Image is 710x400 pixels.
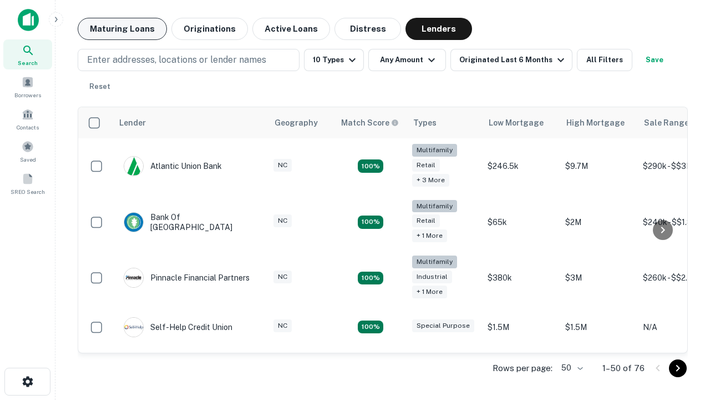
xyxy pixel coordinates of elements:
img: picture [124,157,143,176]
th: Capitalize uses an advanced AI algorithm to match your search with the best lender. The match sco... [334,107,407,138]
span: Borrowers [14,91,41,99]
th: Lender [113,107,268,138]
button: Active Loans [252,18,330,40]
div: Lender [119,116,146,129]
button: Any Amount [368,49,446,71]
button: All Filters [577,49,632,71]
div: Retail [412,214,440,227]
div: Pinnacle Financial Partners [124,268,250,288]
p: Rows per page: [493,362,552,375]
div: Special Purpose [412,319,474,332]
div: Sale Range [644,116,689,129]
div: Multifamily [412,200,457,213]
button: 10 Types [304,49,364,71]
a: Contacts [3,104,52,134]
button: Go to next page [669,359,687,377]
div: Low Mortgage [489,116,544,129]
td: $1.5M [560,306,637,348]
div: + 1 more [412,229,447,242]
td: $380k [482,250,560,306]
h6: Match Score [341,117,397,129]
div: Atlantic Union Bank [124,156,222,176]
div: NC [273,319,292,332]
div: Originated Last 6 Months [459,53,567,67]
div: High Mortgage [566,116,625,129]
td: $9.7M [560,138,637,194]
button: Originations [171,18,248,40]
button: Maturing Loans [78,18,167,40]
span: Search [18,58,38,67]
div: Matching Properties: 10, hasApolloMatch: undefined [358,159,383,173]
span: SREO Search [11,187,45,196]
p: 1–50 of 76 [602,362,645,375]
a: SREO Search [3,168,52,198]
p: Enter addresses, locations or lender names [87,53,266,67]
td: $2M [560,194,637,251]
button: Enter addresses, locations or lender names [78,49,300,71]
button: Save your search to get updates of matches that match your search criteria. [637,49,672,71]
div: NC [273,159,292,172]
td: $65k [482,194,560,251]
a: Borrowers [3,72,52,102]
img: capitalize-icon.png [18,9,39,31]
div: Industrial [412,271,452,283]
div: Self-help Credit Union [124,317,232,337]
div: Types [413,116,437,129]
th: High Mortgage [560,107,637,138]
div: Multifamily [412,144,457,157]
th: Low Mortgage [482,107,560,138]
div: NC [273,271,292,283]
div: Matching Properties: 17, hasApolloMatch: undefined [358,216,383,229]
iframe: Chat Widget [655,311,710,364]
th: Types [407,107,482,138]
div: Retail [412,159,440,172]
th: Geography [268,107,334,138]
div: Geography [275,116,318,129]
div: Matching Properties: 14, hasApolloMatch: undefined [358,272,383,285]
img: picture [124,268,143,287]
button: Distress [334,18,401,40]
button: Reset [82,76,118,98]
div: Multifamily [412,256,457,268]
td: $3M [560,250,637,306]
img: picture [124,318,143,337]
div: Matching Properties: 11, hasApolloMatch: undefined [358,321,383,334]
span: Contacts [17,123,39,132]
span: Saved [20,155,36,164]
a: Saved [3,136,52,166]
td: $246.5k [482,138,560,194]
a: Search [3,39,52,69]
div: Bank Of [GEOGRAPHIC_DATA] [124,212,257,232]
div: 50 [557,360,585,376]
div: NC [273,214,292,227]
div: Capitalize uses an advanced AI algorithm to match your search with the best lender. The match sco... [341,117,399,129]
div: + 3 more [412,174,449,187]
button: Originated Last 6 Months [450,49,572,71]
td: $1.5M [482,306,560,348]
button: Lenders [405,18,472,40]
div: + 1 more [412,286,447,298]
img: picture [124,213,143,232]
